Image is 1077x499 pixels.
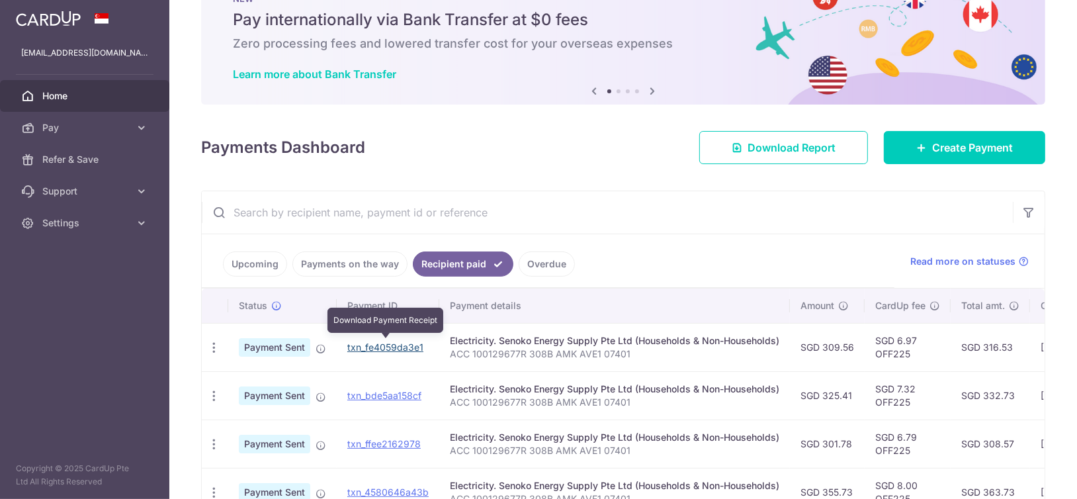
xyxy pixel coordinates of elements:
[450,383,779,396] div: Electricity. Senoko Energy Supply Pte Ltd (Households & Non-Households)
[239,435,310,453] span: Payment Sent
[233,68,396,81] a: Learn more about Bank Transfer
[748,140,836,156] span: Download Report
[450,431,779,444] div: Electricity. Senoko Energy Supply Pte Ltd (Households & Non-Households)
[223,251,287,277] a: Upcoming
[450,444,779,457] p: ACC 100129677R 308B AMK AVE1 07401
[884,131,1045,164] a: Create Payment
[951,420,1030,468] td: SGD 308.57
[42,216,130,230] span: Settings
[42,185,130,198] span: Support
[699,131,868,164] a: Download Report
[450,347,779,361] p: ACC 100129677R 308B AMK AVE1 07401
[16,11,81,26] img: CardUp
[347,486,429,498] a: txn_4580646a43b
[347,438,421,449] a: txn_ffee2162978
[347,341,423,353] a: txn_fe4059da3e1
[42,89,130,103] span: Home
[910,255,1015,268] span: Read more on statuses
[875,299,926,312] span: CardUp fee
[327,308,443,333] div: Download Payment Receipt
[292,251,408,277] a: Payments on the way
[450,479,779,492] div: Electricity. Senoko Energy Supply Pte Ltd (Households & Non-Households)
[961,299,1005,312] span: Total amt.
[42,121,130,134] span: Pay
[865,371,951,420] td: SGD 7.32 OFF225
[239,299,267,312] span: Status
[790,323,865,371] td: SGD 309.56
[519,251,575,277] a: Overdue
[450,396,779,409] p: ACC 100129677R 308B AMK AVE1 07401
[21,46,148,60] p: [EMAIL_ADDRESS][DOMAIN_NAME]
[450,334,779,347] div: Electricity. Senoko Energy Supply Pte Ltd (Households & Non-Households)
[239,338,310,357] span: Payment Sent
[202,191,1013,234] input: Search by recipient name, payment id or reference
[951,371,1030,420] td: SGD 332.73
[910,255,1029,268] a: Read more on statuses
[439,289,790,323] th: Payment details
[347,390,421,401] a: txn_bde5aa158cf
[337,289,439,323] th: Payment ID
[413,251,513,277] a: Recipient paid
[233,36,1013,52] h6: Zero processing fees and lowered transfer cost for your overseas expenses
[790,371,865,420] td: SGD 325.41
[865,323,951,371] td: SGD 6.97 OFF225
[233,9,1013,30] h5: Pay internationally via Bank Transfer at $0 fees
[42,153,130,166] span: Refer & Save
[790,420,865,468] td: SGD 301.78
[800,299,834,312] span: Amount
[201,136,365,159] h4: Payments Dashboard
[932,140,1013,156] span: Create Payment
[951,323,1030,371] td: SGD 316.53
[239,386,310,405] span: Payment Sent
[865,420,951,468] td: SGD 6.79 OFF225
